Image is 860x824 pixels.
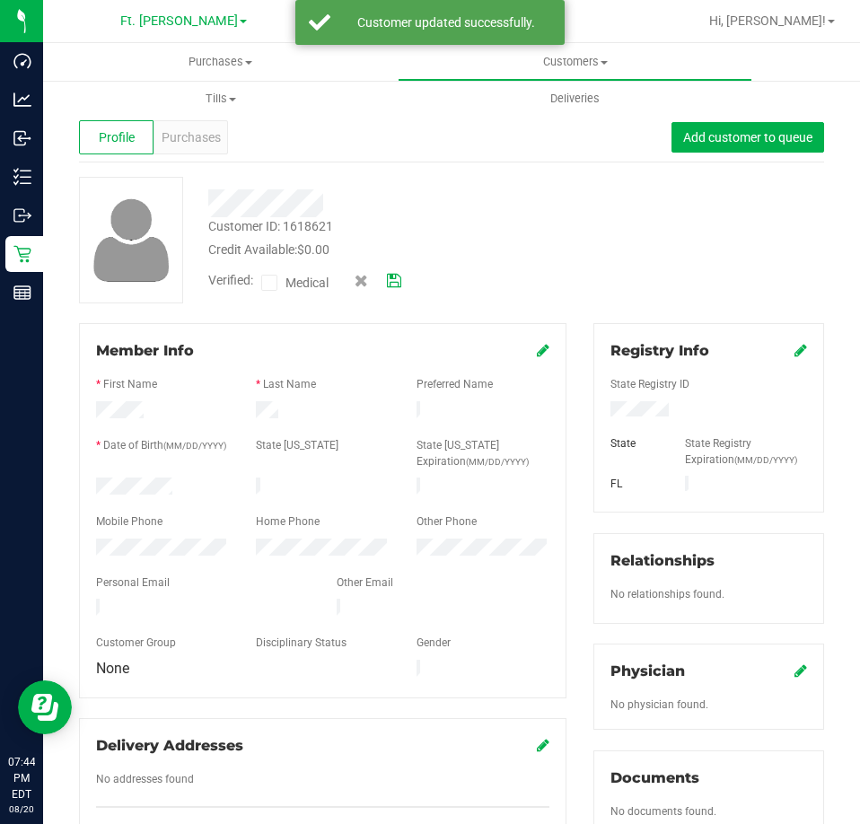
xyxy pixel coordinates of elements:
inline-svg: Analytics [13,91,31,109]
iframe: Resource center [18,680,72,734]
span: (MM/DD/YYYY) [466,457,529,467]
inline-svg: Dashboard [13,52,31,70]
label: Preferred Name [417,376,493,392]
label: Disciplinary Status [256,635,347,651]
inline-svg: Outbound [13,206,31,224]
a: Tills [43,80,398,118]
span: No documents found. [610,805,716,818]
div: Customer ID: 1618621 [208,217,333,236]
span: Verified: [208,271,261,294]
label: Date of Birth [103,437,226,453]
span: None [96,660,129,677]
button: Add customer to queue [671,122,824,153]
span: Tills [44,91,397,107]
img: user-icon.png [84,194,179,286]
label: Other Phone [417,513,477,530]
label: State [US_STATE] Expiration [417,437,549,469]
label: First Name [103,376,157,392]
span: Hi, [PERSON_NAME]! [709,13,826,28]
label: No addresses found [96,771,194,787]
label: Other Email [337,574,393,591]
label: Personal Email [96,574,170,591]
span: $0.00 [297,242,329,257]
inline-svg: Inventory [13,168,31,186]
inline-svg: Inbound [13,129,31,147]
span: Ft. [PERSON_NAME] [120,13,238,29]
span: Purchases [43,54,398,70]
p: 08/20 [8,802,35,816]
span: No physician found. [610,698,708,711]
div: FL [597,476,671,492]
label: State Registry Expiration [685,435,807,468]
span: Medical [285,274,337,293]
span: Deliveries [526,91,624,107]
span: Physician [610,662,685,679]
label: State Registry ID [610,376,689,392]
span: Registry Info [610,342,709,359]
a: Customers [398,43,752,81]
div: State [597,435,671,451]
span: Purchases [162,128,221,147]
inline-svg: Reports [13,284,31,302]
span: Customers [399,54,751,70]
label: State [US_STATE] [256,437,338,453]
span: Member Info [96,342,194,359]
label: Home Phone [256,513,320,530]
a: Purchases [43,43,398,81]
inline-svg: Retail [13,245,31,263]
label: Customer Group [96,635,176,651]
label: Gender [417,635,451,651]
span: (MM/DD/YYYY) [734,455,797,465]
p: 07:44 PM EDT [8,754,35,802]
span: (MM/DD/YYYY) [163,441,226,451]
label: Mobile Phone [96,513,162,530]
label: Last Name [263,376,316,392]
span: Profile [99,128,135,147]
span: Documents [610,769,699,786]
a: Deliveries [398,80,752,118]
span: Add customer to queue [683,130,812,145]
div: Credit Available: [208,241,567,259]
span: Delivery Addresses [96,737,243,754]
span: Relationships [610,552,715,569]
label: No relationships found. [610,586,724,602]
div: Customer updated successfully. [340,13,551,31]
